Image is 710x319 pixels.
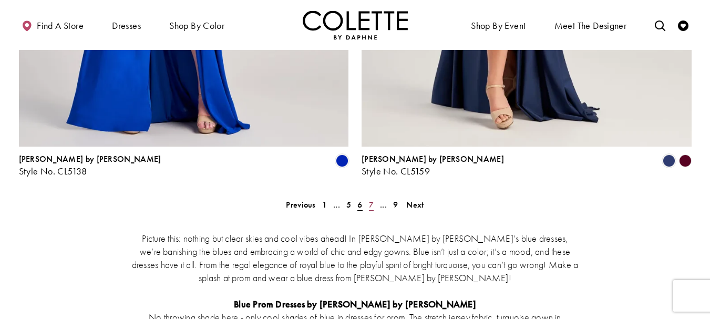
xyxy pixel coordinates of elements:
[393,199,398,210] span: 9
[37,20,84,31] span: Find a store
[319,197,330,212] a: 1
[377,197,390,212] a: ...
[362,153,504,164] span: [PERSON_NAME] by [PERSON_NAME]
[552,11,630,39] a: Meet the designer
[679,155,692,167] i: Burgundy
[336,155,348,167] i: Royal Blue
[652,11,668,39] a: Toggle search
[366,197,377,212] a: 7
[19,165,87,177] span: Style No. CL5138
[554,20,627,31] span: Meet the designer
[403,197,427,212] a: Next Page
[362,155,504,177] div: Colette by Daphne Style No. CL5159
[234,298,476,310] strong: Blue Prom Dresses by [PERSON_NAME] by [PERSON_NAME]
[112,20,141,31] span: Dresses
[286,199,315,210] span: Previous
[406,199,424,210] span: Next
[663,155,675,167] i: Navy Blue
[169,20,224,31] span: Shop by color
[19,11,86,39] a: Find a store
[354,197,365,212] span: Current page
[303,11,408,39] img: Colette by Daphne
[109,11,143,39] span: Dresses
[167,11,227,39] span: Shop by color
[19,155,161,177] div: Colette by Daphne Style No. CL5138
[322,199,327,210] span: 1
[369,199,374,210] span: 7
[362,165,430,177] span: Style No. CL5159
[333,199,340,210] span: ...
[380,199,387,210] span: ...
[132,232,579,284] p: Picture this: nothing but clear skies and cool vibes ahead! In [PERSON_NAME] by [PERSON_NAME]’s b...
[283,197,318,212] a: Prev Page
[468,11,528,39] span: Shop By Event
[19,153,161,164] span: [PERSON_NAME] by [PERSON_NAME]
[303,11,408,39] a: Visit Home Page
[675,11,691,39] a: Check Wishlist
[343,197,354,212] a: 5
[390,197,401,212] a: 9
[346,199,351,210] span: 5
[357,199,362,210] span: 6
[471,20,526,31] span: Shop By Event
[330,197,343,212] a: ...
